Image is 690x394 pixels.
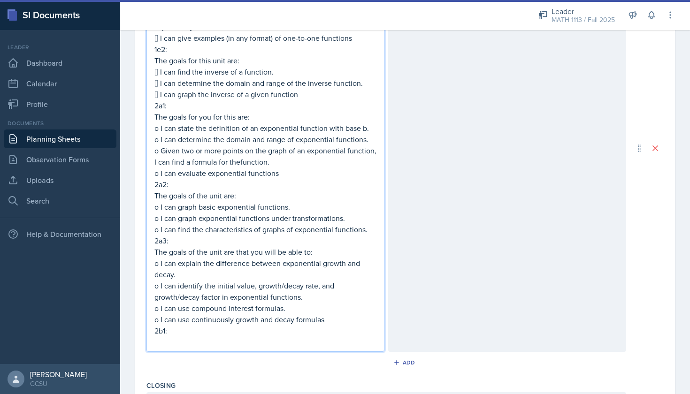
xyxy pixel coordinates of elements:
p: o I can graph basic exponential functions. [154,201,376,212]
p:  I can determine the domain and range of the inverse function. [154,77,376,89]
p: o I can graph exponential functions under transformations. [154,212,376,224]
p: o I can state the definition of an exponential function with base b. [154,122,376,134]
p:  I can give examples (in any format) of one-to-one functions [154,32,376,44]
div: Documents [4,119,116,128]
p: o I can evaluate exponential functions [154,167,376,179]
p: The goals of the unit are: [154,190,376,201]
a: Planning Sheets [4,129,116,148]
p:  I can graph the inverse of a given function [154,89,376,100]
a: Uploads [4,171,116,189]
p: 1e2: [154,44,376,55]
a: Calendar [4,74,116,93]
p:  I can find the inverse of a function. [154,66,376,77]
div: GCSU [30,379,87,388]
a: Dashboard [4,53,116,72]
div: Help & Documentation [4,225,116,243]
p: o I can explain the difference between exponential growth and decay. [154,258,376,280]
p: o I can identify the initial value, growth/decay rate, and growth/decay factor in exponential fun... [154,280,376,303]
div: [PERSON_NAME] [30,370,87,379]
p: 2a3: [154,235,376,246]
p: The goals of the unit are that you will be able to: [154,246,376,258]
button: Add [390,356,421,370]
p: o I can use compound interest formulas. [154,303,376,314]
p: o Given two or more points on the graph of an exponential function, I can find a formula for thef... [154,145,376,167]
p: 2a1: [154,100,376,111]
div: Leader [4,43,116,52]
div: Leader [552,6,615,17]
p: o I can use continuously growth and decay formulas [154,314,376,325]
div: MATH 1113 / Fall 2025 [552,15,615,25]
a: Observation Forms [4,150,116,169]
p: The goals for you for this are: [154,111,376,122]
label: Closing [146,381,176,390]
p: 2b1: [154,325,376,336]
p: The goals for this unit are: [154,55,376,66]
a: Profile [4,95,116,114]
p: o I can determine the domain and range of exponential functions. [154,134,376,145]
p: 2a2: [154,179,376,190]
div: Add [395,359,415,366]
a: Search [4,191,116,210]
p: o I can find the characteristics of graphs of exponential functions. [154,224,376,235]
